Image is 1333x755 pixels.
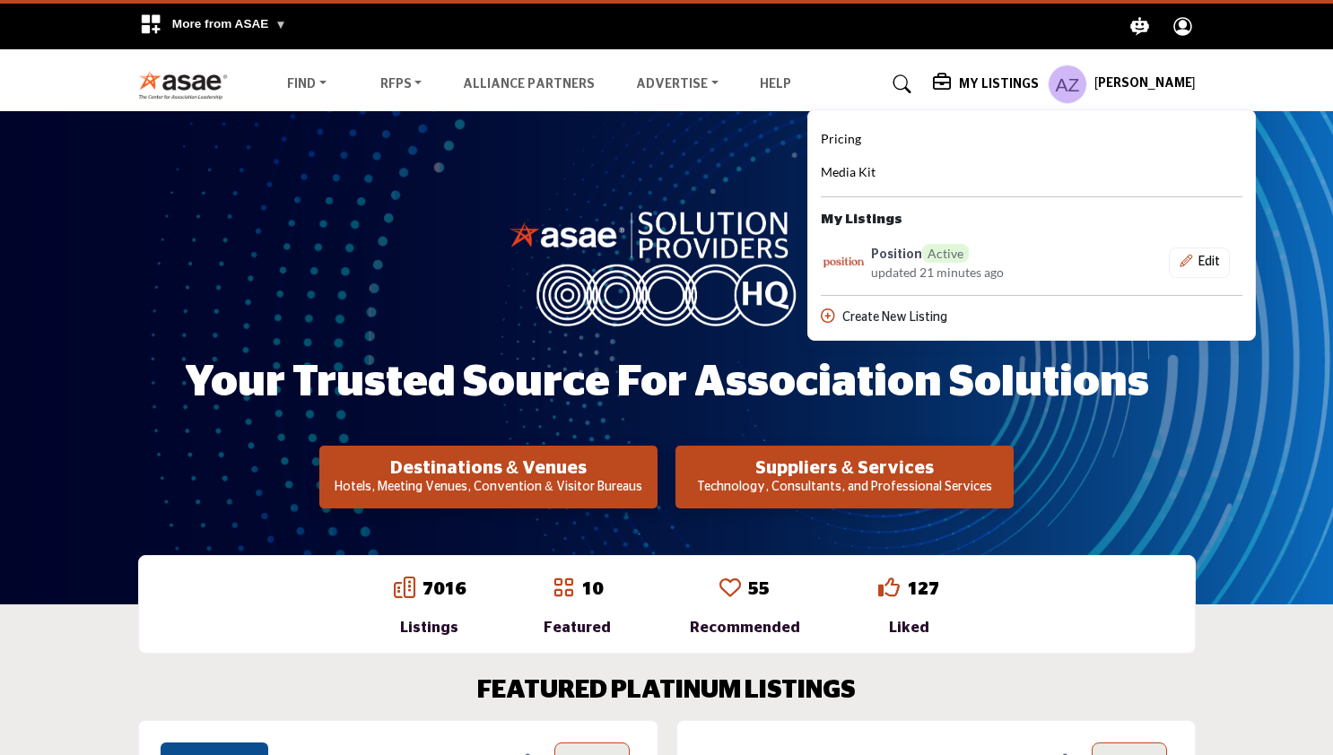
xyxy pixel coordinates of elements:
[878,577,900,598] i: Go to Liked
[907,580,939,598] a: 127
[823,242,864,282] img: position logo
[748,580,770,598] a: 55
[681,457,1008,479] h2: Suppliers & Services
[821,308,1242,327] div: Create New Listing
[138,70,238,100] img: Site Logo
[760,78,791,91] a: Help
[394,617,466,638] div: Listings
[128,4,298,49] div: More from ASAE
[681,479,1008,497] p: Technology, Consultants, and Professional Services
[1169,247,1230,278] button: Show Company Details With Edit Page
[922,244,969,263] span: Active
[319,446,658,508] button: Destinations & Venues Hotels, Meeting Venues, Convention & Visitor Bureaus
[821,162,876,184] a: Media Kit
[172,17,287,30] span: More from ASAE
[510,207,823,325] img: image
[1048,65,1087,104] button: Show hide supplier dropdown
[1094,75,1196,93] h5: [PERSON_NAME]
[821,131,861,146] span: Pricing
[821,242,1066,282] a: position logo PositionActive updated 21 minutes ago
[623,72,731,97] a: Advertise
[477,676,856,707] h2: FEATURED PLATINUM LISTINGS
[871,263,1004,282] span: updated 21 minutes ago
[933,74,1039,95] div: My Listings
[959,76,1039,92] h5: My Listings
[807,109,1256,342] div: My Listings
[463,78,595,91] a: Alliance Partners
[876,70,923,99] a: Search
[553,577,574,602] a: Go to Featured
[690,617,800,638] div: Recommended
[1169,247,1230,278] div: Basic outlined example
[821,210,902,230] b: My Listings
[821,129,861,151] a: Pricing
[325,457,652,479] h2: Destinations & Venues
[719,577,741,602] a: Go to Recommended
[185,355,1149,411] h1: Your Trusted Source for Association Solutions
[581,580,603,598] a: 10
[675,446,1014,508] button: Suppliers & Services Technology, Consultants, and Professional Services
[821,164,876,179] span: Media Kit
[423,580,466,598] a: 7016
[274,72,339,97] a: Find
[325,479,652,497] p: Hotels, Meeting Venues, Convention & Visitor Bureaus
[544,617,611,638] div: Featured
[878,617,939,638] div: Liked
[368,72,435,97] a: RFPs
[871,244,969,263] h6: Position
